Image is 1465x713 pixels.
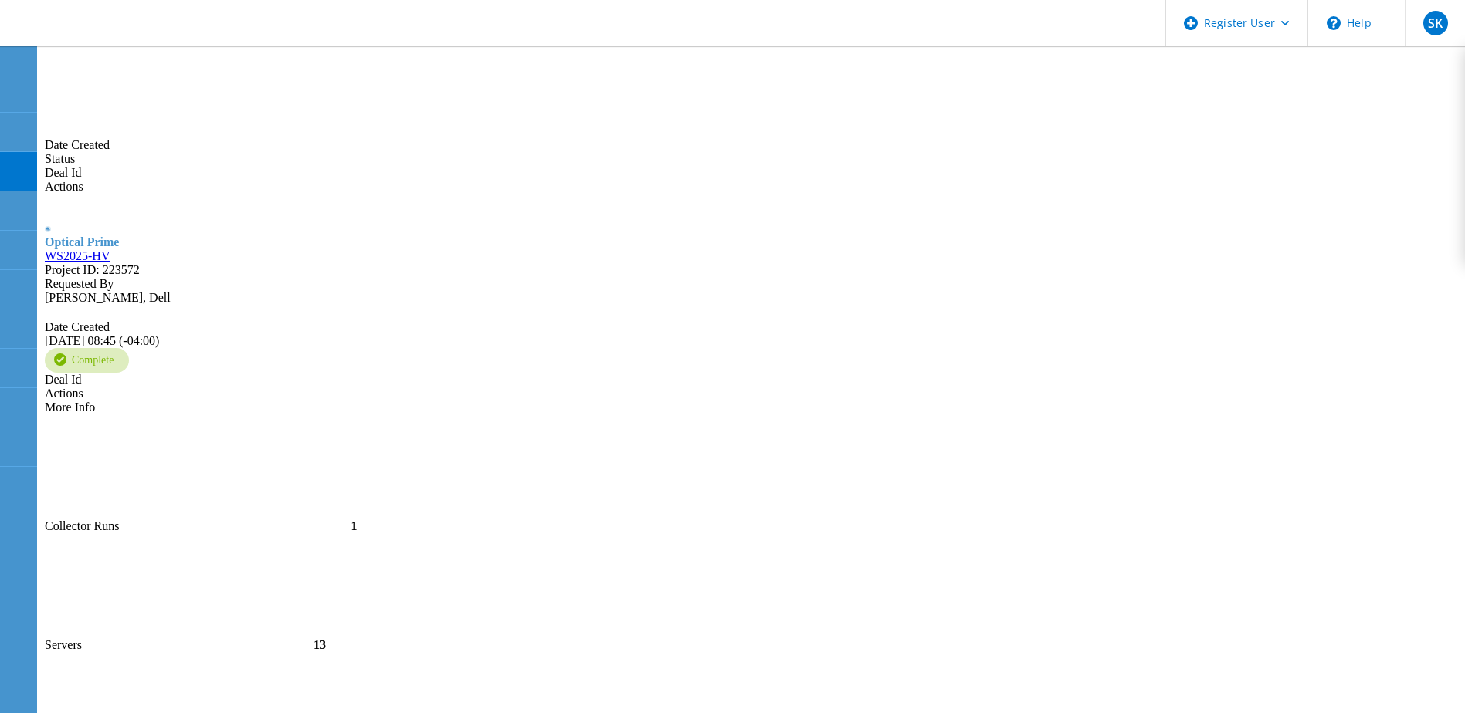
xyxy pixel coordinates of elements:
div: More Info [45,400,1459,414]
span: Collector Runs [45,519,119,532]
span: SK [1428,17,1443,29]
span: Optical Prime [45,235,119,248]
span: Project ID: 223572 [45,263,140,276]
div: Actions [45,180,1459,194]
div: Status [45,152,1459,166]
svg: \n [1327,16,1341,30]
span: Servers [45,638,82,651]
a: WS2025-HV [45,249,110,262]
div: [DATE] 08:45 (-04:00) [45,320,1459,348]
div: Complete [45,348,129,373]
b: 1 [351,519,357,532]
div: Date Created [45,33,1459,152]
b: 13 [314,638,326,651]
div: Date Created [45,320,1459,334]
div: Actions [45,387,1459,400]
div: Deal Id [45,166,1459,180]
a: Live Optics Dashboard [15,30,181,43]
div: Requested By [45,277,1459,291]
div: Deal Id [45,373,1459,387]
div: [PERSON_NAME], Dell [45,277,1459,305]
